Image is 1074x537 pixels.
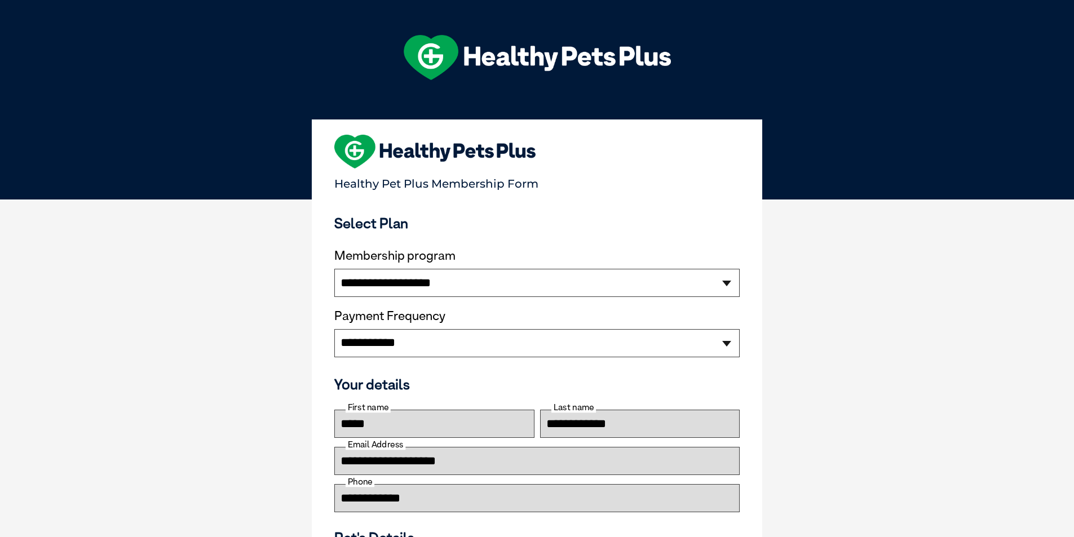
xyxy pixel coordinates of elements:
[346,440,405,450] label: Email Address
[346,402,391,412] label: First name
[334,309,445,323] label: Payment Frequency
[334,215,740,232] h3: Select Plan
[334,376,740,393] h3: Your details
[334,248,740,263] label: Membership program
[404,35,671,80] img: hpp-logo-landscape-green-white.png
[346,477,374,487] label: Phone
[551,402,596,412] label: Last name
[334,135,536,168] img: heart-shape-hpp-logo-large.png
[334,172,740,190] p: Healthy Pet Plus Membership Form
